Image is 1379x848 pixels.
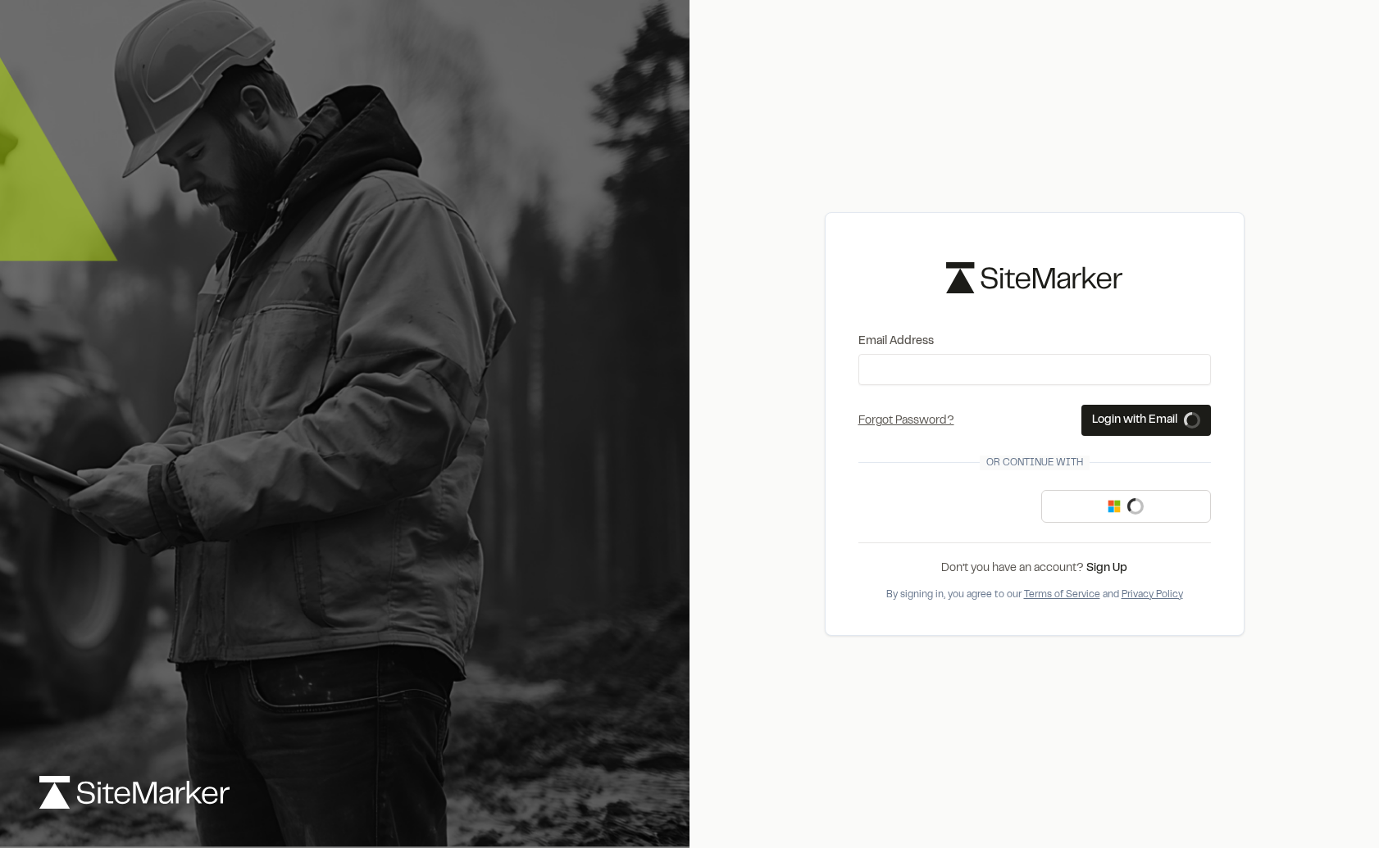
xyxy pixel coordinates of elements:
[858,560,1211,578] div: Don’t you have an account?
[980,456,1090,470] span: Or continue with
[1122,587,1183,602] button: Privacy Policy
[1081,405,1211,436] button: Login with Email
[39,776,230,809] img: logo-white-rebrand.svg
[858,333,1211,351] label: Email Address
[1024,587,1100,602] button: Terms of Service
[850,488,1040,524] iframe: Sign in with Google Button
[1086,564,1127,574] a: Sign Up
[858,587,1211,602] div: By signing in, you agree to our and
[946,262,1122,292] img: logo-black-rebrand.svg
[858,416,954,426] a: Forgot Password?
